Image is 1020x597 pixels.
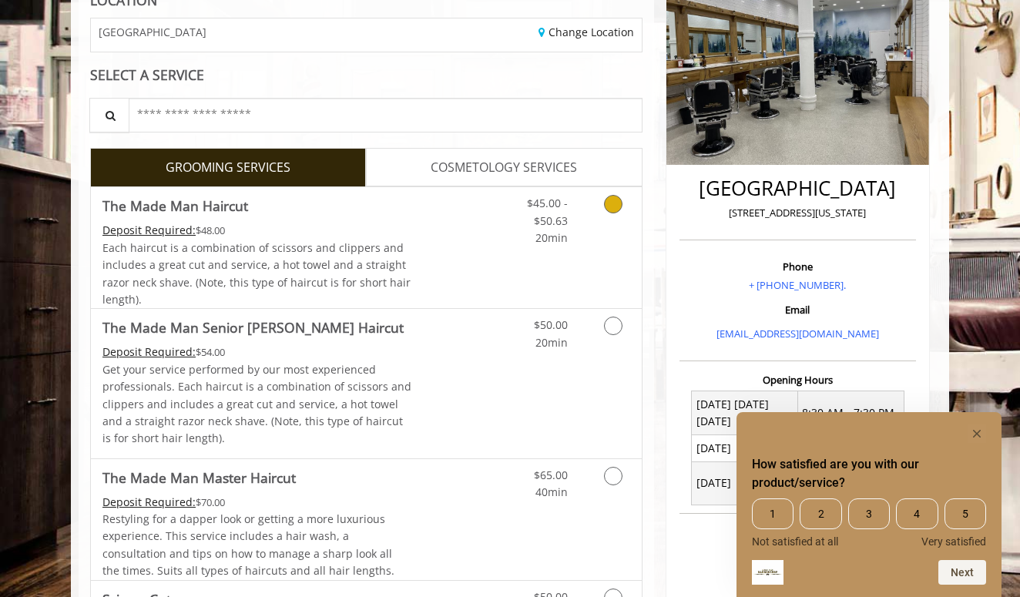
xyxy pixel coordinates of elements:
[716,327,879,340] a: [EMAIL_ADDRESS][DOMAIN_NAME]
[692,391,798,435] td: [DATE] [DATE] [DATE]
[752,424,986,585] div: How satisfied are you with our product/service? Select an option from 1 to 5, with 1 being Not sa...
[683,177,912,200] h2: [GEOGRAPHIC_DATA]
[166,158,290,178] span: GROOMING SERVICES
[752,498,986,548] div: How satisfied are you with our product/service? Select an option from 1 to 5, with 1 being Not sa...
[848,498,890,529] span: 3
[945,498,986,529] span: 5
[679,374,916,385] h3: Opening Hours
[534,317,568,332] span: $50.00
[752,455,986,492] h2: How satisfied are you with our product/service? Select an option from 1 to 5, with 1 being Not sa...
[102,344,412,361] div: $54.00
[921,535,986,548] span: Very satisfied
[752,535,838,548] span: Not satisfied at all
[102,344,196,359] span: This service needs some Advance to be paid before we block your appointment
[749,278,846,292] a: + [PHONE_NUMBER].
[535,485,568,499] span: 40min
[534,468,568,482] span: $65.00
[527,196,568,227] span: $45.00 - $50.63
[102,223,196,237] span: This service needs some Advance to be paid before we block your appointment
[431,158,577,178] span: COSMETOLOGY SERVICES
[800,498,841,529] span: 2
[683,261,912,272] h3: Phone
[89,98,129,132] button: Service Search
[102,495,196,509] span: This service needs some Advance to be paid before we block your appointment
[938,560,986,585] button: Next question
[692,461,798,505] td: [DATE]
[99,26,206,38] span: [GEOGRAPHIC_DATA]
[102,195,248,216] b: The Made Man Haircut
[535,335,568,350] span: 20min
[102,494,412,511] div: $70.00
[102,361,412,448] p: Get your service performed by our most experienced professionals. Each haircut is a combination o...
[797,391,904,435] td: 8:30 AM - 7:30 PM
[539,25,634,39] a: Change Location
[896,498,938,529] span: 4
[968,424,986,443] button: Hide survey
[90,68,643,82] div: SELECT A SERVICE
[752,498,794,529] span: 1
[535,230,568,245] span: 20min
[102,467,296,488] b: The Made Man Master Haircut
[683,205,912,221] p: [STREET_ADDRESS][US_STATE]
[102,511,394,578] span: Restyling for a dapper look or getting a more luxurious experience. This service includes a hair ...
[102,222,412,239] div: $48.00
[102,240,411,307] span: Each haircut is a combination of scissors and clippers and includes a great cut and service, a ho...
[102,317,404,338] b: The Made Man Senior [PERSON_NAME] Haircut
[683,304,912,315] h3: Email
[692,435,798,461] td: [DATE]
